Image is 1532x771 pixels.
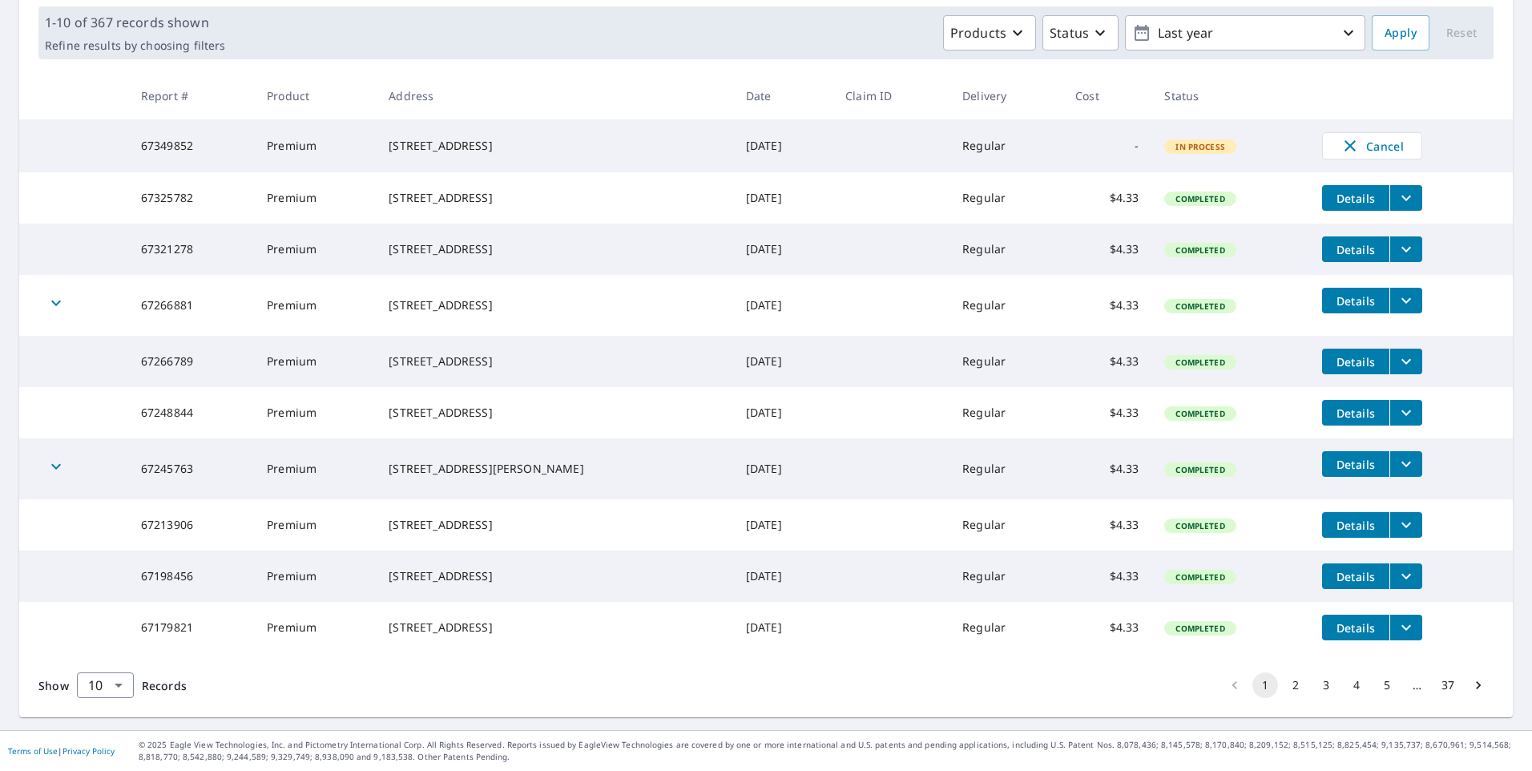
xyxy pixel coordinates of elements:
td: Premium [254,387,376,438]
th: Address [376,72,732,119]
td: Premium [254,602,376,653]
td: [DATE] [733,172,833,224]
button: filesDropdownBtn-67198456 [1389,563,1422,589]
td: 67321278 [128,224,254,275]
span: Completed [1166,193,1234,204]
button: Go to page 37 [1435,672,1461,698]
button: detailsBtn-67198456 [1322,563,1389,589]
td: 67245763 [128,438,254,499]
button: filesDropdownBtn-67325782 [1389,185,1422,211]
button: filesDropdownBtn-67213906 [1389,512,1422,538]
span: Completed [1166,464,1234,475]
button: detailsBtn-67266881 [1322,288,1389,313]
span: Details [1332,293,1380,309]
div: 10 [77,663,134,708]
button: filesDropdownBtn-67179821 [1389,615,1422,640]
div: [STREET_ADDRESS] [389,517,720,533]
td: $4.33 [1062,336,1151,387]
td: Premium [254,499,376,551]
td: [DATE] [733,119,833,172]
span: Records [142,678,187,693]
td: $4.33 [1062,499,1151,551]
td: $4.33 [1062,172,1151,224]
button: filesDropdownBtn-67266881 [1389,288,1422,313]
span: Completed [1166,520,1234,531]
span: Details [1332,569,1380,584]
td: Premium [254,275,376,336]
button: detailsBtn-67321278 [1322,236,1389,262]
td: [DATE] [733,224,833,275]
td: Regular [949,499,1062,551]
button: detailsBtn-67248844 [1322,400,1389,426]
div: [STREET_ADDRESS] [389,138,720,154]
td: Regular [949,336,1062,387]
td: Regular [949,387,1062,438]
span: Details [1332,406,1380,421]
button: Go to next page [1465,672,1491,698]
span: Details [1332,354,1380,369]
p: Last year [1151,19,1339,47]
td: Regular [949,275,1062,336]
span: Cancel [1339,136,1405,155]
p: © 2025 Eagle View Technologies, Inc. and Pictometry International Corp. All Rights Reserved. Repo... [139,739,1524,763]
p: Refine results by choosing filters [45,38,225,53]
td: Regular [949,602,1062,653]
p: 1-10 of 367 records shown [45,13,225,32]
div: [STREET_ADDRESS][PERSON_NAME] [389,461,720,477]
td: 67266881 [128,275,254,336]
button: Go to page 5 [1374,672,1400,698]
button: page 1 [1252,672,1278,698]
span: Completed [1166,244,1234,256]
button: detailsBtn-67266789 [1322,349,1389,374]
div: [STREET_ADDRESS] [389,353,720,369]
nav: pagination navigation [1220,672,1494,698]
span: Completed [1166,571,1234,583]
td: Premium [254,224,376,275]
span: Details [1332,242,1380,257]
span: Details [1332,518,1380,533]
span: Completed [1166,357,1234,368]
td: Regular [949,224,1062,275]
th: Product [254,72,376,119]
td: Premium [254,119,376,172]
span: Completed [1166,301,1234,312]
td: Premium [254,172,376,224]
button: filesDropdownBtn-67245763 [1389,451,1422,477]
button: Go to page 2 [1283,672,1308,698]
span: Apply [1385,23,1417,43]
td: - [1062,119,1151,172]
td: $4.33 [1062,387,1151,438]
td: [DATE] [733,551,833,602]
td: $4.33 [1062,275,1151,336]
th: Cost [1062,72,1151,119]
td: $4.33 [1062,224,1151,275]
div: … [1405,677,1430,693]
td: [DATE] [733,438,833,499]
button: Apply [1372,15,1429,50]
p: | [8,746,115,756]
td: 67248844 [128,387,254,438]
p: Products [950,23,1006,42]
button: detailsBtn-67179821 [1322,615,1389,640]
th: Date [733,72,833,119]
td: Regular [949,551,1062,602]
th: Status [1151,72,1309,119]
td: 67213906 [128,499,254,551]
td: Premium [254,551,376,602]
div: [STREET_ADDRESS] [389,405,720,421]
td: 67266789 [128,336,254,387]
td: Premium [254,336,376,387]
td: [DATE] [733,602,833,653]
td: 67325782 [128,172,254,224]
span: Completed [1166,623,1234,634]
span: Details [1332,191,1380,206]
div: Show 10 records [77,672,134,698]
button: detailsBtn-67325782 [1322,185,1389,211]
p: Status [1050,23,1089,42]
span: Details [1332,620,1380,636]
td: [DATE] [733,499,833,551]
th: Claim ID [833,72,949,119]
td: $4.33 [1062,602,1151,653]
th: Delivery [949,72,1062,119]
a: Terms of Use [8,745,58,757]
